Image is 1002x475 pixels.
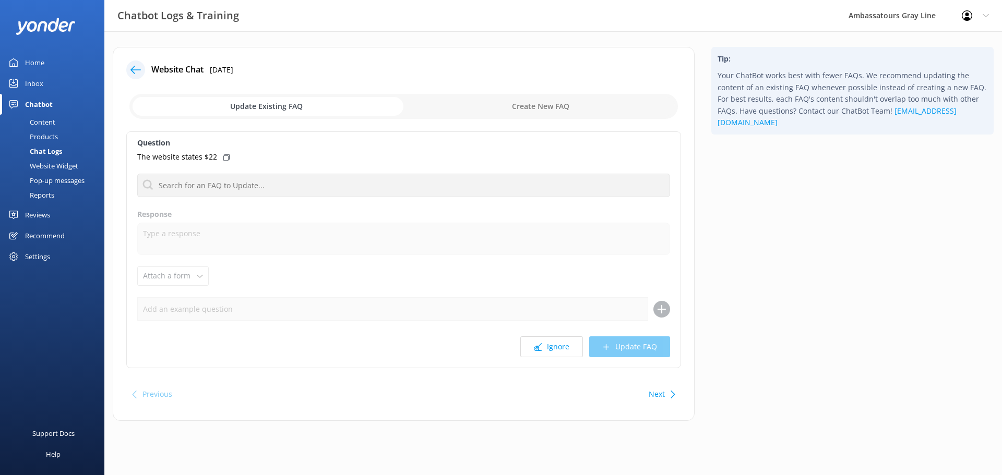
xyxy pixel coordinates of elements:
input: Add an example question [137,297,648,321]
h4: Tip: [718,53,987,65]
p: The website states $22 [137,151,217,163]
img: yonder-white-logo.png [16,18,76,35]
a: Pop-up messages [6,173,104,188]
div: Help [46,444,61,465]
div: Content [6,115,55,129]
a: Chat Logs [6,144,104,159]
a: Products [6,129,104,144]
label: Question [137,137,670,149]
input: Search for an FAQ to Update... [137,174,670,197]
a: Reports [6,188,104,202]
button: Next [649,384,665,405]
div: Settings [25,246,50,267]
div: Recommend [25,225,65,246]
label: Response [137,209,670,220]
div: Chat Logs [6,144,62,159]
div: Support Docs [32,423,75,444]
div: Website Widget [6,159,78,173]
div: Home [25,52,44,73]
div: Products [6,129,58,144]
a: [EMAIL_ADDRESS][DOMAIN_NAME] [718,106,957,127]
div: Chatbot [25,94,53,115]
h3: Chatbot Logs & Training [117,7,239,24]
a: Content [6,115,104,129]
p: Your ChatBot works best with fewer FAQs. We recommend updating the content of an existing FAQ whe... [718,70,987,128]
div: Reports [6,188,54,202]
div: Pop-up messages [6,173,85,188]
h4: Website Chat [151,63,204,77]
button: Ignore [520,336,583,357]
div: Inbox [25,73,43,94]
a: Website Widget [6,159,104,173]
div: Reviews [25,204,50,225]
p: [DATE] [210,64,233,76]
